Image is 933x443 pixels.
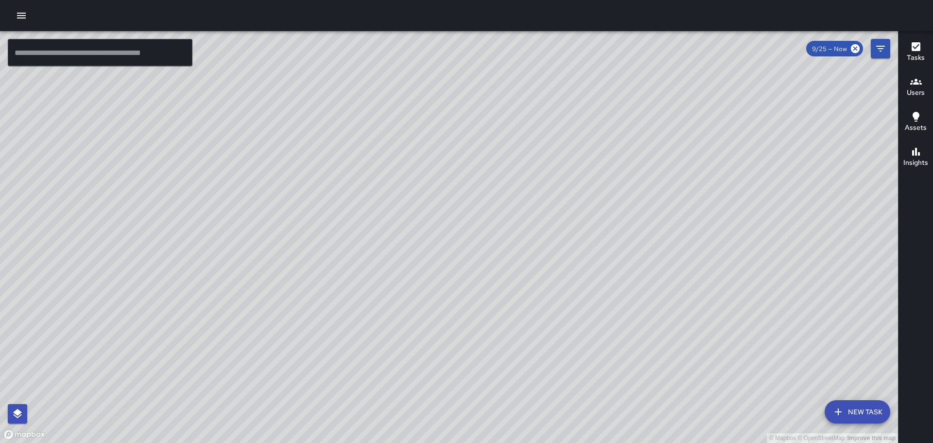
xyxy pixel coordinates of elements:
button: Tasks [898,35,933,70]
button: Assets [898,105,933,140]
button: Filters [871,39,890,58]
h6: Insights [903,158,928,168]
h6: Tasks [907,53,925,63]
button: Insights [898,140,933,175]
span: 9/25 — Now [806,45,853,53]
button: New Task [825,400,890,424]
button: Users [898,70,933,105]
div: 9/25 — Now [806,41,863,56]
h6: Users [907,88,925,98]
h6: Assets [905,123,927,133]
